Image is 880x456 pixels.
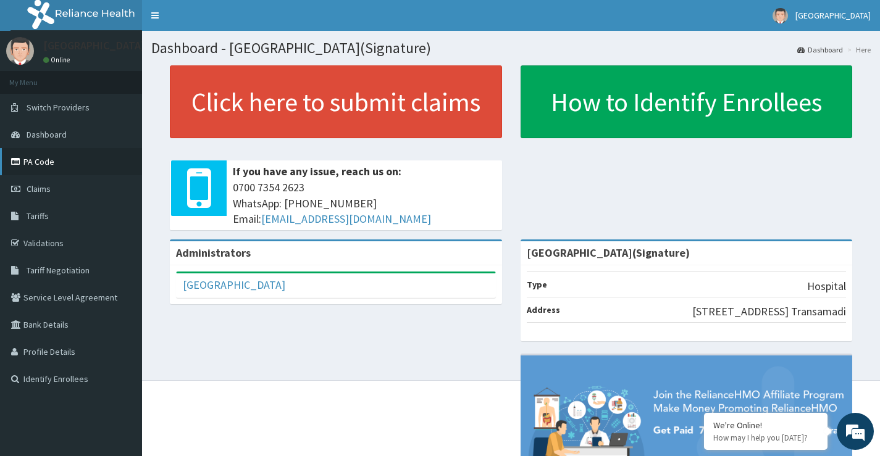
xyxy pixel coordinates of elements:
span: Tariffs [27,210,49,222]
a: Online [43,56,73,64]
div: Chat with us now [64,69,207,85]
b: Type [527,279,547,290]
b: If you have any issue, reach us on: [233,164,401,178]
a: [GEOGRAPHIC_DATA] [183,278,285,292]
b: Administrators [176,246,251,260]
img: User Image [6,37,34,65]
span: Dashboard [27,129,67,140]
img: User Image [773,8,788,23]
a: How to Identify Enrollees [521,65,853,138]
a: [EMAIL_ADDRESS][DOMAIN_NAME] [261,212,431,226]
p: [GEOGRAPHIC_DATA] [43,40,145,51]
img: d_794563401_company_1708531726252_794563401 [23,62,50,93]
span: Tariff Negotiation [27,265,90,276]
span: 0700 7354 2623 WhatsApp: [PHONE_NUMBER] Email: [233,180,496,227]
p: How may I help you today? [713,433,818,443]
span: Claims [27,183,51,194]
div: Minimize live chat window [203,6,232,36]
strong: [GEOGRAPHIC_DATA](Signature) [527,246,690,260]
div: We're Online! [713,420,818,431]
li: Here [844,44,871,55]
span: [GEOGRAPHIC_DATA] [795,10,871,21]
span: Switch Providers [27,102,90,113]
p: [STREET_ADDRESS] Transamadi [692,304,846,320]
textarea: Type your message and hit 'Enter' [6,315,235,359]
b: Address [527,304,560,315]
span: We're online! [72,144,170,269]
a: Dashboard [797,44,843,55]
h1: Dashboard - [GEOGRAPHIC_DATA](Signature) [151,40,871,56]
p: Hospital [807,278,846,294]
a: Click here to submit claims [170,65,502,138]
